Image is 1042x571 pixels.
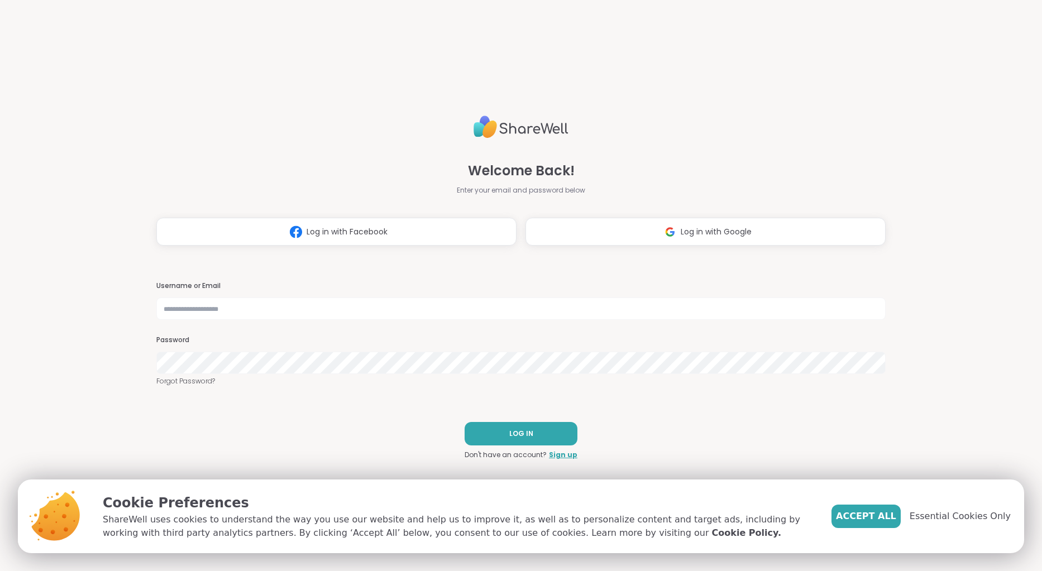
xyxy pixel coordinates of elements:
span: Essential Cookies Only [910,510,1011,523]
span: Log in with Facebook [307,226,388,238]
span: LOG IN [509,429,533,439]
p: ShareWell uses cookies to understand the way you use our website and help us to improve it, as we... [103,513,814,540]
a: Cookie Policy. [712,526,781,540]
h3: Password [156,335,886,345]
button: LOG IN [465,422,577,445]
button: Log in with Facebook [156,218,517,246]
img: ShareWell Logomark [659,222,681,242]
a: Forgot Password? [156,376,886,386]
button: Log in with Google [525,218,886,246]
button: Accept All [831,505,901,528]
span: Don't have an account? [465,450,547,460]
span: Log in with Google [681,226,752,238]
img: ShareWell Logomark [285,222,307,242]
a: Sign up [549,450,577,460]
span: Welcome Back! [468,161,575,181]
span: Accept All [836,510,896,523]
h3: Username or Email [156,281,886,291]
p: Cookie Preferences [103,493,814,513]
span: Enter your email and password below [457,185,585,195]
img: ShareWell Logo [474,111,568,143]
